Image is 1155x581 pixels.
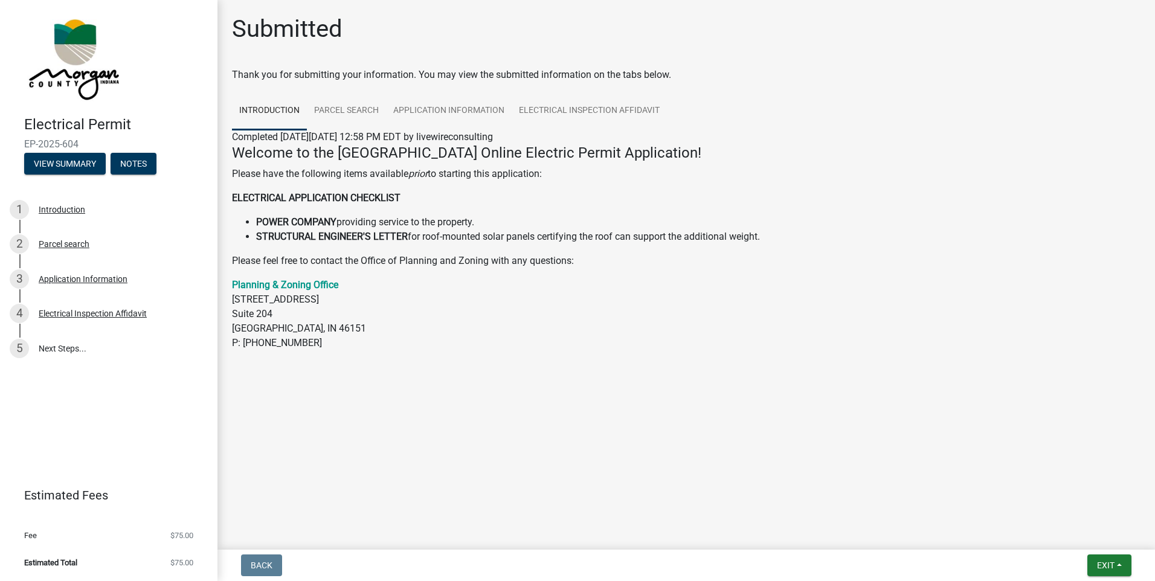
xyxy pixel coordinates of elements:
[232,92,307,130] a: Introduction
[10,483,198,507] a: Estimated Fees
[251,560,272,570] span: Back
[232,254,1141,268] p: Please feel free to contact the Office of Planning and Zoning with any questions:
[39,309,147,318] div: Electrical Inspection Affidavit
[256,230,1141,244] li: for roof-mounted solar panels certifying the roof can support the additional weight.
[39,275,127,283] div: Application Information
[232,167,1141,181] p: Please have the following items available to starting this application:
[24,116,208,133] h4: Electrical Permit
[1097,560,1115,570] span: Exit
[10,339,29,358] div: 5
[10,200,29,219] div: 1
[24,13,121,103] img: Morgan County, Indiana
[111,153,156,175] button: Notes
[170,531,193,539] span: $75.00
[10,234,29,254] div: 2
[256,215,1141,230] li: providing service to the property.
[232,68,1141,82] div: Thank you for submitting your information. You may view the submitted information on the tabs below.
[232,278,1141,350] p: [STREET_ADDRESS] Suite 204 [GEOGRAPHIC_DATA], IN 46151 P: [PHONE_NUMBER]
[386,92,512,130] a: Application Information
[241,554,282,576] button: Back
[408,168,428,179] i: prior
[256,231,408,242] strong: STRUCTURAL ENGINEER'S LETTER
[10,269,29,289] div: 3
[232,14,343,43] h1: Submitted
[232,192,401,204] strong: ELECTRICAL APPLICATION CHECKLIST
[232,279,338,290] a: Planning & Zoning Office
[232,131,493,143] span: Completed [DATE][DATE] 12:58 PM EDT by livewireconsulting
[24,153,106,175] button: View Summary
[24,138,193,150] span: EP-2025-604
[170,559,193,567] span: $75.00
[10,304,29,323] div: 4
[39,205,85,214] div: Introduction
[1087,554,1131,576] button: Exit
[111,159,156,169] wm-modal-confirm: Notes
[256,216,336,228] strong: POWER COMPANY
[307,92,386,130] a: Parcel search
[232,144,1141,162] h4: Welcome to the [GEOGRAPHIC_DATA] Online Electric Permit Application!
[24,559,77,567] span: Estimated Total
[24,531,37,539] span: Fee
[39,240,89,248] div: Parcel search
[512,92,667,130] a: Electrical Inspection Affidavit
[24,159,106,169] wm-modal-confirm: Summary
